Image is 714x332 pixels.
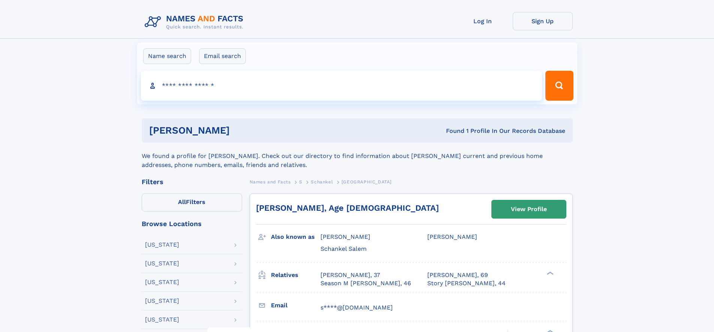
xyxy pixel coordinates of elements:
span: All [178,198,186,205]
label: Email search [199,48,246,64]
a: [PERSON_NAME], Age [DEMOGRAPHIC_DATA] [256,203,439,213]
a: [PERSON_NAME], 37 [320,271,380,279]
div: [US_STATE] [145,298,179,304]
a: Season M [PERSON_NAME], 46 [320,279,411,287]
div: [US_STATE] [145,317,179,323]
a: Story [PERSON_NAME], 44 [427,279,506,287]
span: [GEOGRAPHIC_DATA] [341,179,392,185]
button: Search Button [545,71,573,101]
img: Logo Names and Facts [142,12,250,32]
div: Browse Locations [142,220,242,227]
h3: Relatives [271,269,320,281]
span: S [299,179,302,185]
div: Found 1 Profile In Our Records Database [338,127,565,135]
a: Log In [453,12,513,30]
a: Names and Facts [250,177,291,186]
div: [US_STATE] [145,261,179,266]
a: View Profile [492,200,566,218]
h1: [PERSON_NAME] [149,126,338,135]
div: We found a profile for [PERSON_NAME]. Check out our directory to find information about [PERSON_N... [142,143,573,170]
span: Schankel Salem [320,245,367,252]
span: [PERSON_NAME] [320,233,370,240]
div: [US_STATE] [145,279,179,285]
label: Filters [142,194,242,211]
a: Schankel [311,177,333,186]
span: Schankel [311,179,333,185]
div: ❯ [545,271,554,275]
a: Sign Up [513,12,573,30]
label: Name search [143,48,191,64]
h3: Also known as [271,231,320,243]
span: [PERSON_NAME] [427,233,477,240]
input: search input [141,71,542,101]
div: View Profile [511,201,547,218]
h3: Email [271,299,320,312]
a: [PERSON_NAME], 69 [427,271,488,279]
a: S [299,177,302,186]
div: [US_STATE] [145,242,179,248]
div: Filters [142,179,242,185]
